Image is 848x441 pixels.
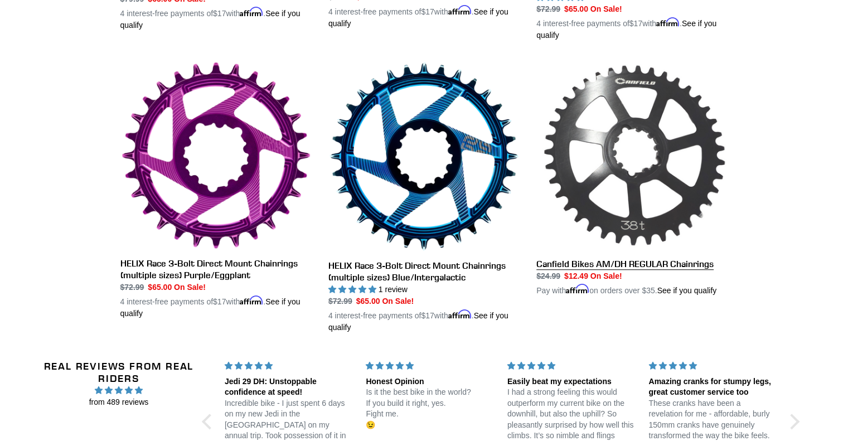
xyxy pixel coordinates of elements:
div: 5 stars [225,360,353,372]
div: 5 stars [507,360,636,372]
div: Amazing cranks for stumpy legs, great customer service too [648,376,777,398]
div: Jedi 29 DH: Unstoppable confidence at speed! [225,376,353,398]
div: 5 stars [366,360,494,372]
span: 4.96 stars [42,384,195,396]
h2: Real Reviews from Real Riders [42,360,195,384]
p: Is it the best bike in the world? If you build it right, yes. Fight me. 😉 [366,387,494,430]
div: Honest Opinion [366,376,494,387]
div: 5 stars [648,360,777,372]
div: Easily beat my expectations [507,376,636,387]
span: from 489 reviews [42,396,195,408]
